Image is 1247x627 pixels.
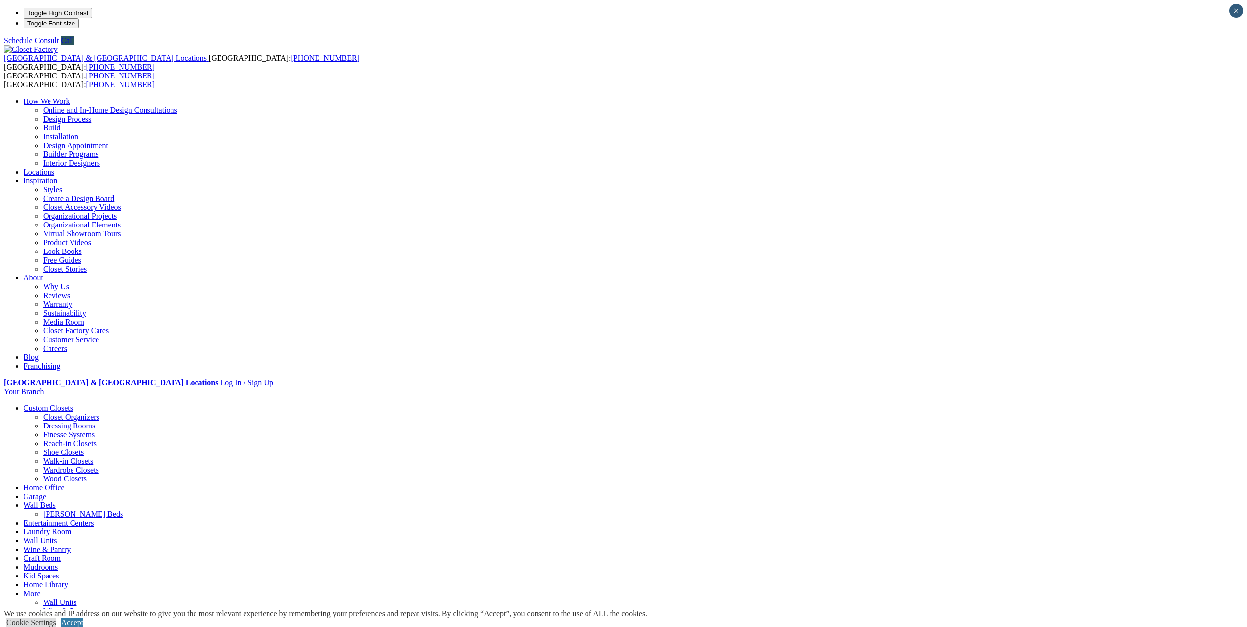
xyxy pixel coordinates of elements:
[24,519,94,527] a: Entertainment Centers
[43,159,100,167] a: Interior Designers
[4,378,218,387] a: [GEOGRAPHIC_DATA] & [GEOGRAPHIC_DATA] Locations
[43,300,72,308] a: Warranty
[24,589,41,598] a: More menu text will display only on big screen
[24,274,43,282] a: About
[24,353,39,361] a: Blog
[43,413,99,421] a: Closet Organizers
[43,282,69,291] a: Why Us
[4,36,59,45] a: Schedule Consult
[24,18,79,28] button: Toggle Font size
[61,618,83,627] a: Accept
[43,439,97,448] a: Reach-in Closets
[61,36,74,45] a: Call
[4,54,209,62] a: [GEOGRAPHIC_DATA] & [GEOGRAPHIC_DATA] Locations
[43,194,114,202] a: Create a Design Board
[24,545,71,553] a: Wine & Pantry
[4,387,44,396] a: Your Branch
[43,607,90,615] a: Wine & Pantry
[4,72,155,89] span: [GEOGRAPHIC_DATA]: [GEOGRAPHIC_DATA]:
[43,510,123,518] a: [PERSON_NAME] Beds
[24,554,61,562] a: Craft Room
[220,378,273,387] a: Log In / Sign Up
[4,54,207,62] span: [GEOGRAPHIC_DATA] & [GEOGRAPHIC_DATA] Locations
[24,501,56,509] a: Wall Beds
[43,221,121,229] a: Organizational Elements
[27,20,75,27] span: Toggle Font size
[43,309,86,317] a: Sustainability
[24,362,61,370] a: Franchising
[24,97,70,105] a: How We Work
[24,536,57,545] a: Wall Units
[43,291,70,300] a: Reviews
[43,335,99,344] a: Customer Service
[43,475,87,483] a: Wood Closets
[43,265,87,273] a: Closet Stories
[24,404,73,412] a: Custom Closets
[24,168,54,176] a: Locations
[43,141,108,150] a: Design Appointment
[43,344,67,352] a: Careers
[43,457,93,465] a: Walk-in Closets
[6,618,56,627] a: Cookie Settings
[43,115,91,123] a: Design Process
[43,124,61,132] a: Build
[86,63,155,71] a: [PHONE_NUMBER]
[24,483,65,492] a: Home Office
[43,238,91,247] a: Product Videos
[27,9,88,17] span: Toggle High Contrast
[24,572,59,580] a: Kid Spaces
[43,150,98,158] a: Builder Programs
[291,54,359,62] a: [PHONE_NUMBER]
[24,8,92,18] button: Toggle High Contrast
[24,176,57,185] a: Inspiration
[4,45,58,54] img: Closet Factory
[43,326,109,335] a: Closet Factory Cares
[43,229,121,238] a: Virtual Showroom Tours
[4,54,360,71] span: [GEOGRAPHIC_DATA]: [GEOGRAPHIC_DATA]:
[43,448,84,456] a: Shoe Closets
[4,609,647,618] div: We use cookies and IP address on our website to give you the most relevant experience by remember...
[43,185,62,194] a: Styles
[43,422,95,430] a: Dressing Rooms
[86,80,155,89] a: [PHONE_NUMBER]
[43,256,81,264] a: Free Guides
[24,492,46,501] a: Garage
[1229,4,1243,18] button: Close
[43,318,84,326] a: Media Room
[43,212,117,220] a: Organizational Projects
[43,106,177,114] a: Online and In-Home Design Consultations
[43,247,82,255] a: Look Books
[24,563,58,571] a: Mudrooms
[43,203,121,211] a: Closet Accessory Videos
[86,72,155,80] a: [PHONE_NUMBER]
[24,527,71,536] a: Laundry Room
[43,430,95,439] a: Finesse Systems
[43,466,99,474] a: Wardrobe Closets
[24,580,68,589] a: Home Library
[43,132,78,141] a: Installation
[43,598,76,606] a: Wall Units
